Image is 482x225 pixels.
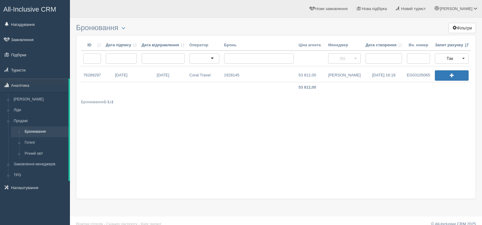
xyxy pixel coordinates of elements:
th: Вн. номер [404,40,433,51]
span: Так [439,55,461,62]
span: Нова підбірка [362,6,387,11]
a: Готелі [22,137,68,148]
a: ID [83,42,101,48]
a: Дата підпису [106,42,137,48]
th: Менеджер [326,40,363,51]
a: Дата відправлення [142,42,185,48]
a: [DATE] [139,66,187,82]
a: 76289297 [81,66,103,82]
a: 53 812,00 [296,66,326,82]
a: [PERSON_NAME] [11,94,68,105]
span: [PERSON_NAME] [440,6,472,11]
a: Дата створення [366,42,402,48]
a: TPG [11,170,68,181]
a: Замовлення менеджерів [11,159,68,170]
a: Продажі [11,116,68,127]
a: 1928145 [222,66,296,82]
a: All-Inclusive CRM [0,0,70,17]
a: Річний звіт [22,148,68,159]
span: Усі [332,55,353,62]
span: Новий турист [401,6,426,11]
a: Бронювання [22,126,68,137]
a: EG03105065 [404,66,433,82]
a: [DATE] [103,66,139,82]
a: Запит рахунку [435,42,469,48]
th: Бронь [222,40,296,51]
a: [PERSON_NAME] [326,66,363,82]
h3: Бронювання [76,24,476,32]
a: Coral Travel [187,66,222,82]
a: [DATE] 16:18 [363,66,404,82]
button: Усі [328,53,361,64]
b: 1 [111,100,113,104]
span: Нове замовлення [315,6,348,11]
th: Оператор [187,40,222,51]
th: Ціна агента [296,40,326,51]
b: 1-1 [104,100,109,104]
td: 53 812,00 [296,82,326,93]
a: Ліди [11,105,68,116]
span: All-Inclusive CRM [3,5,56,13]
button: Так [435,53,469,64]
div: Бронювання з [81,99,471,105]
button: Фільтри [449,23,476,33]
